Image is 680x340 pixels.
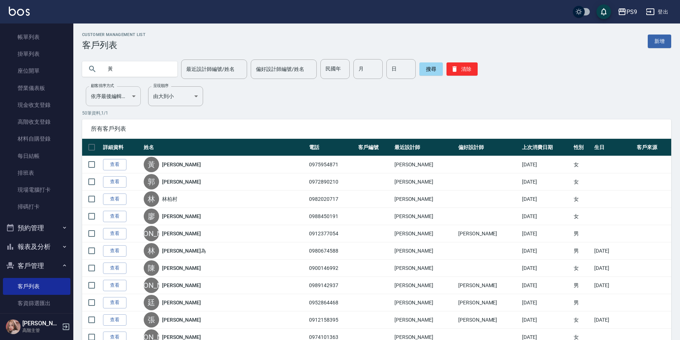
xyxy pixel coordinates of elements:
[520,225,571,242] td: [DATE]
[307,311,356,329] td: 0912158395
[393,225,456,242] td: [PERSON_NAME]
[446,62,478,76] button: 清除
[393,311,456,329] td: [PERSON_NAME]
[103,176,126,188] a: 查看
[103,59,172,79] input: 搜尋關鍵字
[520,242,571,260] td: [DATE]
[393,294,456,311] td: [PERSON_NAME]
[162,264,201,272] a: [PERSON_NAME]
[91,83,114,88] label: 顧客排序方式
[162,178,201,185] a: [PERSON_NAME]
[520,260,571,277] td: [DATE]
[162,282,201,289] a: [PERSON_NAME]
[144,157,159,172] div: 黃
[162,161,201,168] a: [PERSON_NAME]
[592,242,635,260] td: [DATE]
[643,5,671,19] button: 登出
[3,181,70,198] a: 現場電腦打卡
[393,208,456,225] td: [PERSON_NAME]
[82,40,146,50] h3: 客戶列表
[572,173,593,191] td: 女
[22,327,60,334] p: 高階主管
[393,156,456,173] td: [PERSON_NAME]
[393,191,456,208] td: [PERSON_NAME]
[144,260,159,276] div: 陳
[307,260,356,277] td: 0900146992
[144,295,159,310] div: 廷
[307,191,356,208] td: 0982020717
[103,159,126,170] a: 查看
[307,277,356,294] td: 0989142937
[307,225,356,242] td: 0912377054
[393,277,456,294] td: [PERSON_NAME]
[520,191,571,208] td: [DATE]
[572,311,593,329] td: 女
[572,294,593,311] td: 男
[3,218,70,238] button: 預約管理
[592,139,635,156] th: 生日
[572,156,593,173] td: 女
[520,139,571,156] th: 上次消費日期
[635,139,671,156] th: 客戶來源
[520,277,571,294] td: [DATE]
[162,247,206,254] a: [PERSON_NAME]為
[162,213,201,220] a: [PERSON_NAME]
[520,208,571,225] td: [DATE]
[162,230,201,237] a: [PERSON_NAME]
[648,35,671,48] a: 新增
[101,139,142,156] th: 詳細資料
[3,312,70,329] a: 卡券管理
[82,32,146,37] h2: Customer Management List
[162,195,177,203] a: 林柏村
[393,242,456,260] td: [PERSON_NAME]
[3,148,70,164] a: 每日結帳
[144,312,159,328] div: 張
[6,319,21,334] img: Person
[3,278,70,295] a: 客戶列表
[356,139,393,156] th: 客戶編號
[144,174,159,189] div: 郭
[103,193,126,205] a: 查看
[572,225,593,242] td: 男
[419,62,443,76] button: 搜尋
[615,4,640,19] button: PS9
[9,7,30,16] img: Logo
[307,173,356,191] td: 0972890210
[520,173,571,191] td: [DATE]
[153,83,169,88] label: 呈現順序
[3,80,70,97] a: 營業儀表板
[3,97,70,113] a: 現金收支登錄
[3,46,70,62] a: 掛單列表
[3,113,70,130] a: 高階收支登錄
[144,191,159,207] div: 林
[103,297,126,308] a: 查看
[144,278,159,293] div: [PERSON_NAME]
[3,62,70,79] a: 座位開單
[592,311,635,329] td: [DATE]
[82,110,671,116] p: 50 筆資料, 1 / 1
[572,208,593,225] td: 女
[572,277,593,294] td: 男
[456,139,520,156] th: 偏好設計師
[142,139,307,156] th: 姓名
[456,277,520,294] td: [PERSON_NAME]
[103,228,126,239] a: 查看
[520,311,571,329] td: [DATE]
[596,4,611,19] button: save
[3,164,70,181] a: 排班表
[307,208,356,225] td: 0988450191
[103,280,126,291] a: 查看
[572,191,593,208] td: 女
[307,139,356,156] th: 電話
[572,139,593,156] th: 性別
[162,316,201,323] a: [PERSON_NAME]
[148,86,203,106] div: 由大到小
[307,156,356,173] td: 0975954871
[91,125,662,133] span: 所有客戶列表
[3,256,70,275] button: 客戶管理
[393,139,456,156] th: 最近設計師
[162,299,201,306] a: [PERSON_NAME]
[592,260,635,277] td: [DATE]
[103,263,126,274] a: 查看
[592,277,635,294] td: [DATE]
